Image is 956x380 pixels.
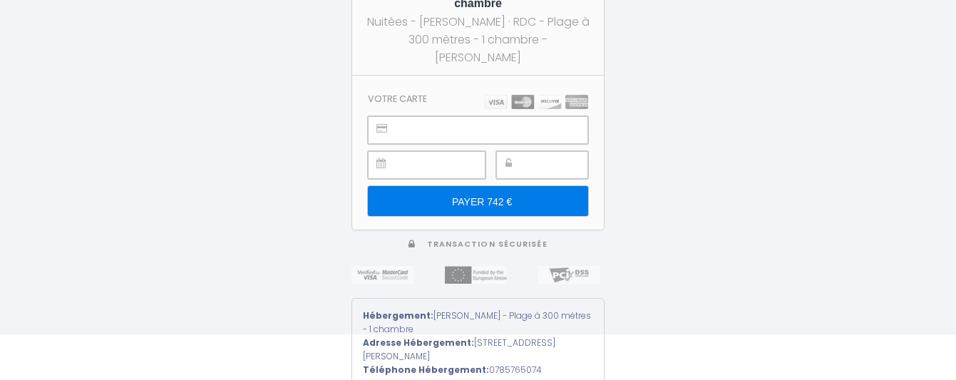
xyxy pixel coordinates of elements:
[363,337,474,349] strong: Adresse Hébergement:
[365,13,591,66] div: Nuitées - [PERSON_NAME] · RDC - Plage à 300 mètres - 1 chambre - [PERSON_NAME]
[363,309,433,322] strong: Hébergement:
[485,95,588,109] img: carts.png
[427,239,548,250] span: Transaction sécurisée
[368,186,588,216] input: PAYER 742 €
[400,117,587,143] iframe: Cadre sécurisé pour la saisie du numéro de carte
[400,152,485,178] iframe: Cadre sécurisé pour la saisie de la date d'expiration
[363,364,593,377] div: 0785765074
[363,337,593,364] div: [STREET_ADDRESS][PERSON_NAME]
[368,93,427,104] h3: Votre carte
[528,152,587,178] iframe: Cadre sécurisé pour la saisie du code de sécurité CVC
[363,364,489,376] strong: Téléphone Hébergement:
[363,309,593,337] div: [PERSON_NAME] - Plage à 300 mètres - 1 chambre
